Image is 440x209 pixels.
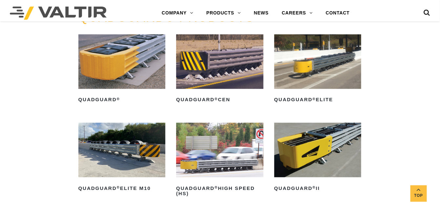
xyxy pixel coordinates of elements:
h2: QuadGuard Elite M10 [78,183,166,194]
a: Top [410,185,427,202]
sup: ® [215,97,218,101]
a: QuadGuard®Elite [274,35,362,105]
h2: QuadGuard II [274,183,362,194]
a: QuadGuard®Elite M10 [78,123,166,194]
sup: ® [117,97,120,101]
a: CAREERS [275,7,319,20]
sup: ® [117,186,120,190]
h2: QuadGuard [78,95,166,105]
a: QuadGuard®II [274,123,362,194]
span: Top [410,192,427,199]
a: QuadGuard®High Speed (HS) [176,123,263,199]
a: QuadGuard®CEN [176,35,263,105]
a: QuadGuard® [78,35,166,105]
img: Valtir [10,7,107,20]
h2: QuadGuard High Speed (HS) [176,183,263,199]
sup: ® [215,186,218,190]
h2: QuadGuard CEN [176,95,263,105]
sup: ® [313,97,316,101]
h2: QuadGuard Elite [274,95,362,105]
a: PRODUCTS [200,7,247,20]
a: CONTACT [319,7,356,20]
a: NEWS [247,7,275,20]
a: COMPANY [155,7,200,20]
sup: ® [313,186,316,190]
